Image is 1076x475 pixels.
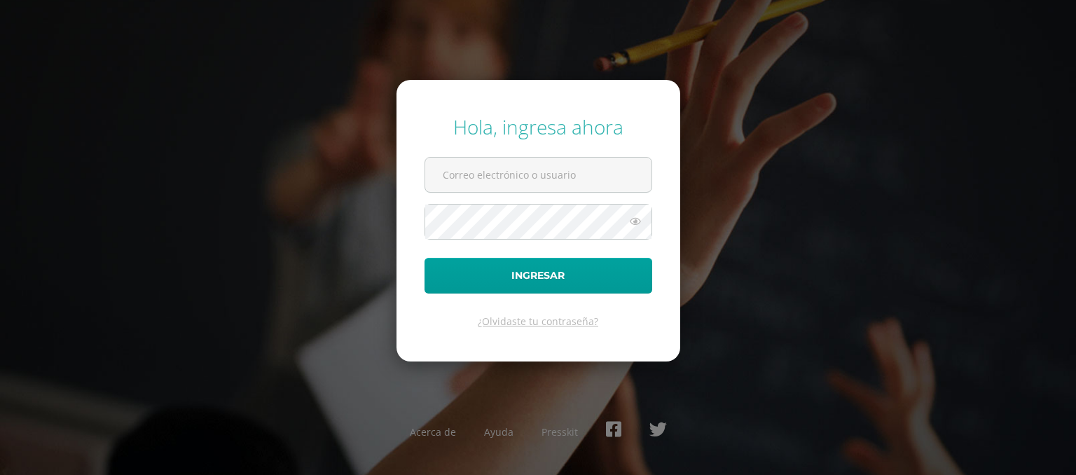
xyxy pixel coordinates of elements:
[484,425,513,439] a: Ayuda
[425,258,652,294] button: Ingresar
[425,158,651,192] input: Correo electrónico o usuario
[542,425,578,439] a: Presskit
[478,315,598,328] a: ¿Olvidaste tu contraseña?
[410,425,456,439] a: Acerca de
[425,113,652,140] div: Hola, ingresa ahora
